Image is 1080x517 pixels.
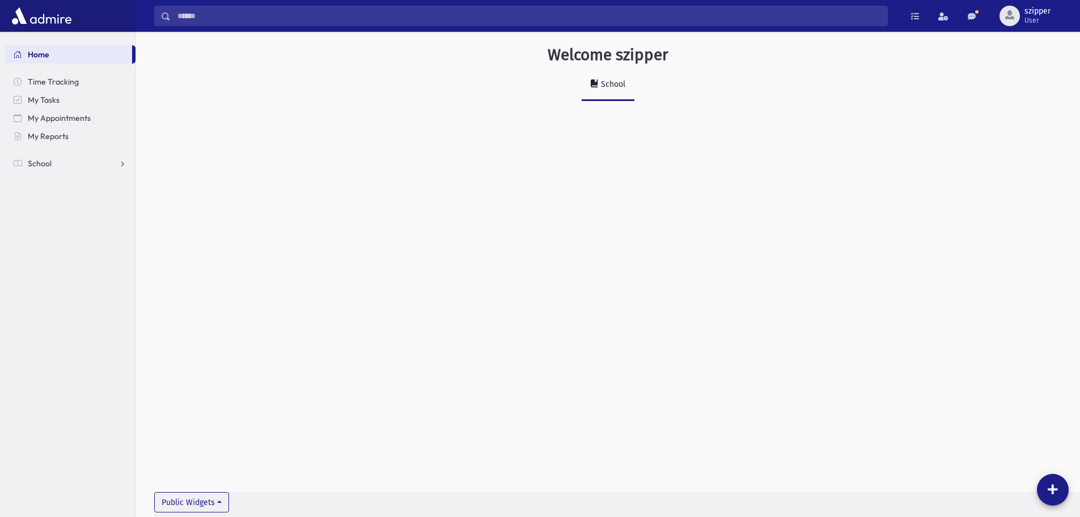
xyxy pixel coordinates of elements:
button: Public Widgets [154,492,229,512]
a: School [5,154,135,173]
h3: Welcome szipper [548,45,668,65]
span: School [28,158,52,169]
span: Time Tracking [28,77,79,87]
a: School [582,69,634,101]
a: My Reports [5,127,135,145]
input: Search [171,6,887,26]
a: My Tasks [5,91,135,109]
span: User [1024,16,1051,25]
a: My Appointments [5,109,135,127]
div: School [599,79,625,89]
a: Time Tracking [5,73,135,91]
span: Home [28,49,49,60]
span: My Tasks [28,95,60,105]
a: Home [5,45,132,64]
span: My Appointments [28,113,91,123]
span: My Reports [28,131,69,141]
span: szipper [1024,7,1051,16]
img: AdmirePro [9,5,74,27]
